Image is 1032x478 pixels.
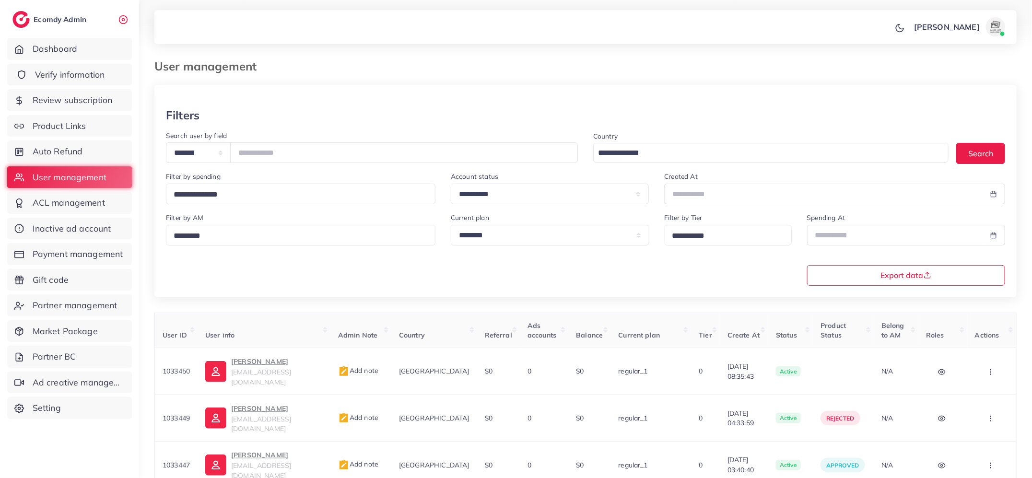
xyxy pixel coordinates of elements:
span: Market Package [33,325,98,338]
span: Inactive ad account [33,222,111,235]
span: Gift code [33,274,69,286]
span: Export data [881,271,931,279]
button: Export data [807,265,1006,286]
a: Ad creative management [7,372,132,394]
h3: Filters [166,108,199,122]
span: $0 [576,414,584,422]
h2: Ecomdy Admin [34,15,89,24]
div: Search for option [665,225,792,245]
p: [PERSON_NAME] [231,449,323,461]
label: Country [593,131,618,141]
span: ACL management [33,197,105,209]
label: Created At [664,172,698,181]
span: 0 [528,367,531,375]
a: Market Package [7,320,132,342]
span: [GEOGRAPHIC_DATA] [399,367,469,375]
span: 0 [699,367,703,375]
img: ic-user-info.36bf1079.svg [205,361,226,382]
p: [PERSON_NAME] [231,356,323,367]
span: Actions [975,331,999,339]
span: Belong to AM [881,321,904,339]
span: 1033450 [163,367,190,375]
span: active [776,460,801,470]
label: Filter by AM [166,213,203,222]
a: ACL management [7,192,132,214]
a: [PERSON_NAME][EMAIL_ADDRESS][DOMAIN_NAME] [205,356,323,387]
a: Review subscription [7,89,132,111]
div: Search for option [166,184,435,204]
span: Roles [926,331,944,339]
span: [EMAIL_ADDRESS][DOMAIN_NAME] [231,368,291,386]
span: [DATE] 04:33:59 [727,408,761,428]
label: Spending At [807,213,845,222]
span: Verify information [35,69,105,81]
label: Account status [451,172,498,181]
img: logo [12,11,30,28]
img: admin_note.cdd0b510.svg [338,459,350,471]
a: logoEcomdy Admin [12,11,89,28]
span: N/A [881,461,893,469]
span: Partner BC [33,350,76,363]
label: Filter by Tier [665,213,703,222]
a: Partner management [7,294,132,316]
label: Filter by spending [166,172,221,181]
span: User info [205,331,235,339]
span: Create At [727,331,760,339]
label: Current plan [451,213,489,222]
span: Setting [33,402,61,414]
span: Dashboard [33,43,77,55]
a: Payment management [7,243,132,265]
span: $0 [485,461,493,469]
input: Search for option [170,229,423,244]
span: rejected [826,415,854,422]
span: 0 [699,414,703,422]
span: 1033449 [163,414,190,422]
span: Current plan [619,331,660,339]
a: Inactive ad account [7,218,132,240]
input: Search for option [170,187,423,202]
span: $0 [576,461,584,469]
span: approved [826,462,859,469]
span: active [776,366,801,377]
span: User ID [163,331,187,339]
span: $0 [485,414,493,422]
img: admin_note.cdd0b510.svg [338,366,350,377]
input: Search for option [595,146,936,161]
span: Add note [338,413,378,422]
span: Review subscription [33,94,113,106]
div: Search for option [166,225,435,245]
span: 1033447 [163,461,190,469]
img: ic-user-info.36bf1079.svg [205,455,226,476]
span: 0 [528,414,531,422]
span: regular_1 [619,414,648,422]
span: Admin Note [338,331,378,339]
span: [EMAIL_ADDRESS][DOMAIN_NAME] [231,415,291,433]
span: Balance [576,331,603,339]
a: Dashboard [7,38,132,60]
span: [DATE] 08:35:43 [727,361,761,381]
span: Referral [485,331,512,339]
span: Add note [338,366,378,375]
span: Ads accounts [528,321,556,339]
img: avatar [986,17,1005,36]
a: Auto Refund [7,140,132,163]
span: regular_1 [619,461,648,469]
span: [DATE] 03:40:40 [727,455,761,475]
a: Partner BC [7,346,132,368]
a: Gift code [7,269,132,291]
span: [GEOGRAPHIC_DATA] [399,461,469,469]
h3: User management [154,59,264,73]
span: N/A [881,414,893,422]
a: [PERSON_NAME]avatar [909,17,1009,36]
span: Add note [338,460,378,468]
button: Search [956,143,1005,163]
span: $0 [485,367,493,375]
input: Search for option [669,229,779,244]
span: Product Status [821,321,846,339]
span: N/A [881,367,893,375]
span: regular_1 [619,367,648,375]
img: ic-user-info.36bf1079.svg [205,408,226,429]
span: 0 [699,461,703,469]
p: [PERSON_NAME] [914,21,980,33]
span: Country [399,331,425,339]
